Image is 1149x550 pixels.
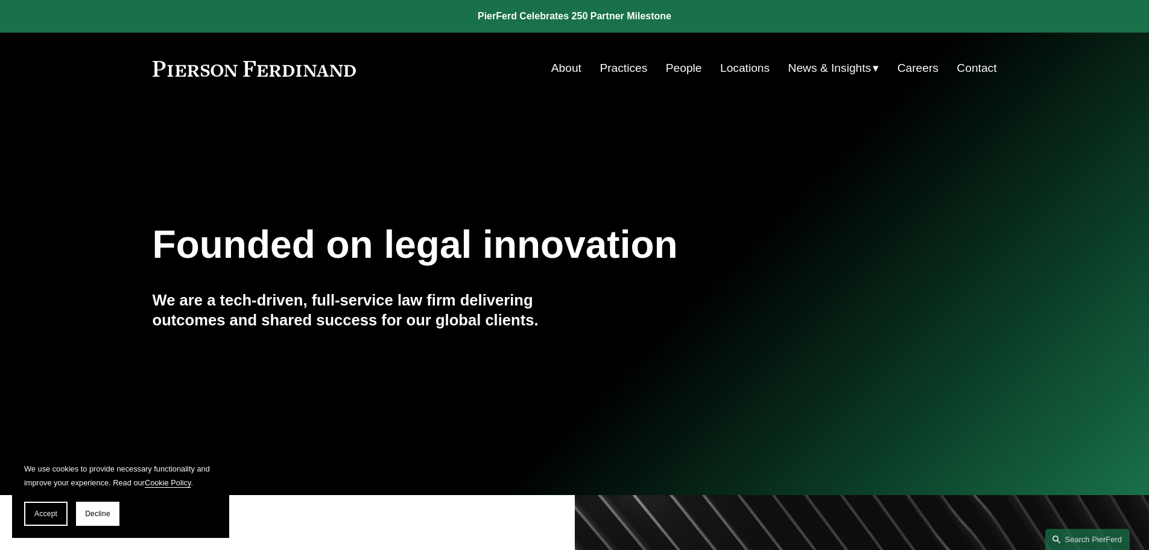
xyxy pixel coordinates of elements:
[153,290,575,330] h4: We are a tech-driven, full-service law firm delivering outcomes and shared success for our global...
[551,57,581,80] a: About
[153,223,856,267] h1: Founded on legal innovation
[957,57,996,80] a: Contact
[76,502,119,526] button: Decline
[24,502,68,526] button: Accept
[24,462,217,490] p: We use cookies to provide necessary functionality and improve your experience. Read our .
[897,57,939,80] a: Careers
[145,478,191,487] a: Cookie Policy
[720,57,770,80] a: Locations
[788,57,879,80] a: folder dropdown
[666,57,702,80] a: People
[34,510,57,518] span: Accept
[85,510,110,518] span: Decline
[12,450,229,538] section: Cookie banner
[600,57,647,80] a: Practices
[788,58,872,79] span: News & Insights
[1045,529,1130,550] a: Search this site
